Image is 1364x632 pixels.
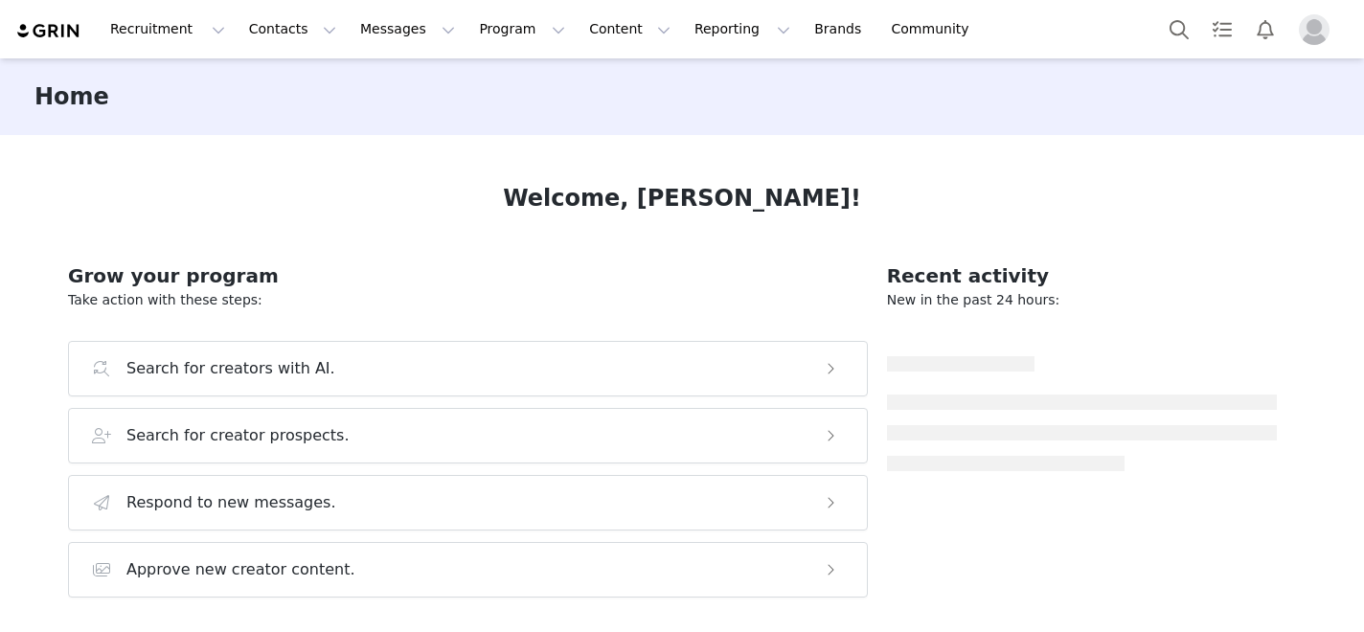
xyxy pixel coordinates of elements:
[887,290,1277,310] p: New in the past 24 hours:
[34,79,109,114] h3: Home
[503,181,861,215] h1: Welcome, [PERSON_NAME]!
[68,542,868,598] button: Approve new creator content.
[68,261,868,290] h2: Grow your program
[467,8,577,51] button: Program
[1287,14,1349,45] button: Profile
[349,8,466,51] button: Messages
[126,357,335,380] h3: Search for creators with AI.
[126,558,355,581] h3: Approve new creator content.
[1299,14,1330,45] img: placeholder-profile.jpg
[99,8,237,51] button: Recruitment
[68,475,868,530] button: Respond to new messages.
[15,22,82,40] img: grin logo
[68,408,868,463] button: Search for creator prospects.
[68,290,868,310] p: Take action with these steps:
[68,341,868,396] button: Search for creators with AI.
[1244,8,1286,51] button: Notifications
[1158,8,1200,51] button: Search
[126,491,336,514] h3: Respond to new messages.
[803,8,878,51] a: Brands
[1201,8,1243,51] a: Tasks
[880,8,989,51] a: Community
[578,8,682,51] button: Content
[238,8,348,51] button: Contacts
[887,261,1277,290] h2: Recent activity
[683,8,802,51] button: Reporting
[126,424,350,447] h3: Search for creator prospects.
